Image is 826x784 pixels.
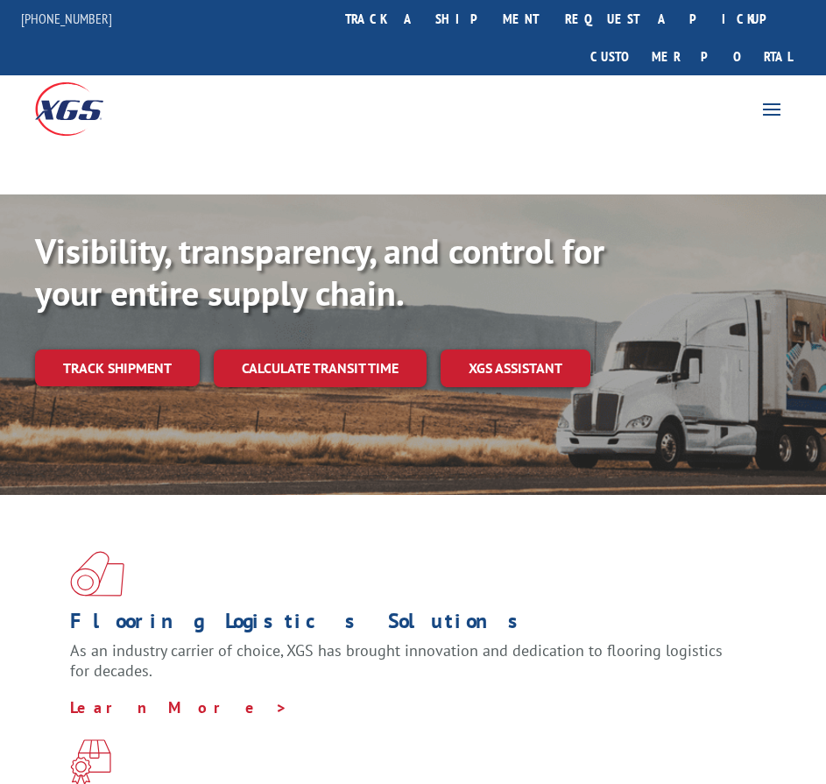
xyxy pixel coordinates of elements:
a: Calculate transit time [214,350,427,387]
a: [PHONE_NUMBER] [21,10,112,27]
a: XGS ASSISTANT [441,350,590,387]
a: Learn More > [70,697,288,717]
h1: Flooring Logistics Solutions [70,611,743,640]
a: Customer Portal [577,38,805,75]
img: xgs-icon-total-supply-chain-intelligence-red [70,551,124,597]
a: Track shipment [35,350,200,386]
b: Visibility, transparency, and control for your entire supply chain. [35,228,604,315]
span: As an industry carrier of choice, XGS has brought innovation and dedication to flooring logistics... [70,640,723,682]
